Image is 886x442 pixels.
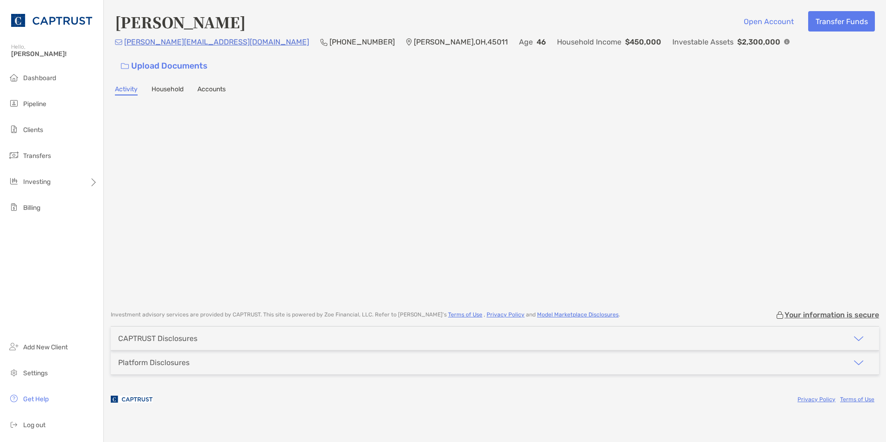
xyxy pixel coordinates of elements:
div: CAPTRUST Disclosures [118,334,197,343]
span: Pipeline [23,100,46,108]
div: Platform Disclosures [118,358,190,367]
p: $2,300,000 [737,36,780,48]
img: dashboard icon [8,72,19,83]
img: icon arrow [853,333,864,344]
h4: [PERSON_NAME] [115,11,246,32]
span: Clients [23,126,43,134]
button: Open Account [736,11,801,32]
img: CAPTRUST Logo [11,4,92,37]
p: [PHONE_NUMBER] [329,36,395,48]
img: billing icon [8,202,19,213]
img: add_new_client icon [8,341,19,352]
img: pipeline icon [8,98,19,109]
p: [PERSON_NAME][EMAIL_ADDRESS][DOMAIN_NAME] [124,36,309,48]
span: Dashboard [23,74,56,82]
p: Household Income [557,36,621,48]
img: button icon [121,63,129,69]
img: company logo [111,389,152,410]
button: Transfer Funds [808,11,875,32]
span: [PERSON_NAME]! [11,50,98,58]
img: transfers icon [8,150,19,161]
p: Investment advisory services are provided by CAPTRUST . This site is powered by Zoe Financial, LL... [111,311,620,318]
img: investing icon [8,176,19,187]
a: Terms of Use [448,311,482,318]
img: Location Icon [406,38,412,46]
p: [PERSON_NAME] , OH , 45011 [414,36,508,48]
a: Upload Documents [115,56,214,76]
img: Phone Icon [320,38,328,46]
span: Log out [23,421,45,429]
p: Age [519,36,533,48]
p: Your information is secure [785,310,879,319]
img: clients icon [8,124,19,135]
a: Model Marketplace Disclosures [537,311,619,318]
p: Investable Assets [672,36,734,48]
img: Email Icon [115,39,122,45]
img: get-help icon [8,393,19,404]
a: Privacy Policy [487,311,525,318]
a: Terms of Use [840,396,874,403]
p: $450,000 [625,36,661,48]
span: Investing [23,178,51,186]
img: settings icon [8,367,19,378]
p: 46 [537,36,546,48]
span: Get Help [23,395,49,403]
a: Household [152,85,184,95]
span: Billing [23,204,40,212]
a: Accounts [197,85,226,95]
img: logout icon [8,419,19,430]
a: Activity [115,85,138,95]
img: Info Icon [784,39,790,44]
span: Transfers [23,152,51,160]
span: Settings [23,369,48,377]
a: Privacy Policy [797,396,835,403]
span: Add New Client [23,343,68,351]
img: icon arrow [853,357,864,368]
